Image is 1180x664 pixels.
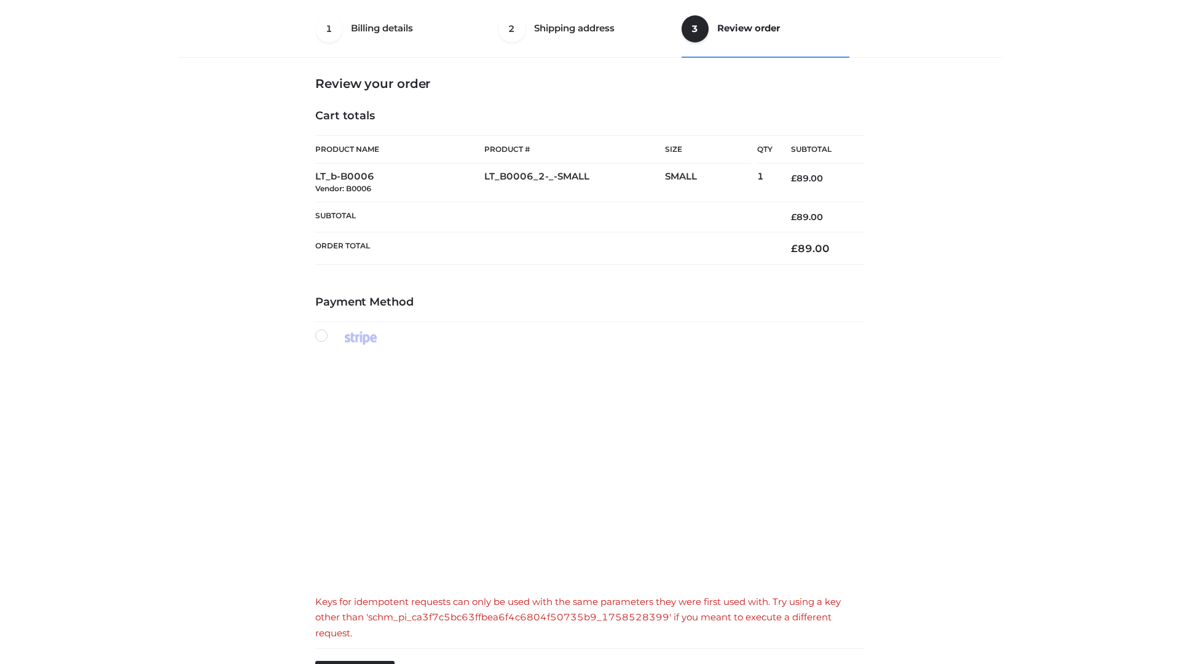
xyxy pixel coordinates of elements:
h4: Payment Method [315,296,865,309]
th: Order Total [315,232,773,265]
td: 1 [757,164,773,202]
th: Subtotal [315,202,773,232]
div: Keys for idempotent requests can only be used with the same parameters they were first used with.... [315,594,865,641]
h4: Cart totals [315,109,865,123]
th: Size [665,136,751,164]
span: £ [791,211,796,223]
bdi: 89.00 [791,173,823,184]
iframe: Secure payment input frame [313,358,862,580]
td: LT_b-B0006 [315,164,484,202]
bdi: 89.00 [791,211,823,223]
th: Subtotal [773,136,865,164]
td: SMALL [665,164,757,202]
bdi: 89.00 [791,242,830,255]
td: LT_B0006_2-_-SMALL [484,164,665,202]
th: Qty [757,135,773,164]
h3: Review your order [315,76,865,91]
small: Vendor: B0006 [315,184,371,193]
span: £ [791,173,796,184]
th: Product # [484,135,665,164]
span: £ [791,242,798,255]
th: Product Name [315,135,484,164]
